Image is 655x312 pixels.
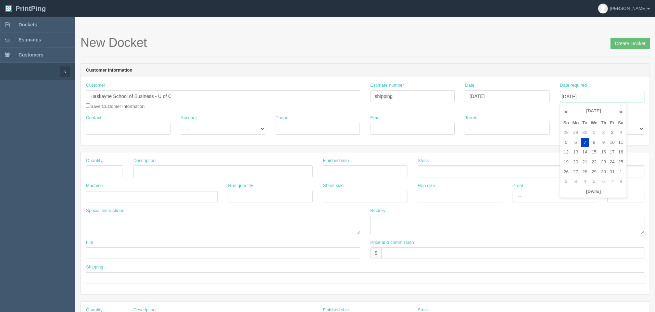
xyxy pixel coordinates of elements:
td: 8 [589,138,599,148]
td: 6 [599,177,608,187]
td: 4 [616,128,625,138]
td: 29 [571,128,581,138]
td: 8 [616,177,625,187]
td: 23 [599,157,608,167]
label: Proof [513,183,523,189]
h1: New Docket [80,36,650,50]
th: Mo [571,118,581,128]
label: Contact [86,115,101,121]
label: Description [133,158,155,164]
td: 1 [616,167,625,177]
label: Machine [86,183,103,189]
label: Email [370,115,381,121]
td: 30 [599,167,608,177]
label: Date [465,82,474,89]
td: 14 [581,147,589,157]
td: 13 [571,147,581,157]
label: Customer [86,82,105,89]
label: File [86,239,93,246]
td: 1 [589,128,599,138]
label: Estimate number [370,82,404,89]
div: Save Customer Information [86,82,360,110]
td: 31 [608,167,616,177]
th: Sa [616,118,625,128]
span: Estimates [18,37,41,42]
td: 25 [616,157,625,167]
td: 29 [589,167,599,177]
td: 2 [599,128,608,138]
td: 3 [571,177,581,187]
th: « [562,104,571,118]
td: 9 [599,138,608,148]
th: We [589,118,599,128]
td: 7 [608,177,616,187]
span: Customers [18,52,43,58]
td: 15 [589,147,599,157]
td: 4 [581,177,589,187]
td: 21 [581,157,589,167]
td: 30 [581,128,589,138]
label: Terms [465,115,477,121]
td: 7 [581,138,589,148]
td: 2 [562,177,571,187]
label: Date required [560,82,587,89]
th: Tu [581,118,589,128]
label: Phone [276,115,289,121]
td: 5 [589,177,599,187]
label: Stock [418,158,429,164]
th: Th [599,118,608,128]
div: $ [370,247,382,259]
span: Dockets [18,22,37,27]
td: 11 [616,138,625,148]
td: 10 [608,138,616,148]
td: 22 [589,157,599,167]
img: avatar_default-7531ab5dedf162e01f1e0bb0964e6a185e93c5c22dfe317fb01d7f8cd2b1632c.jpg [598,4,608,13]
label: Price and commission [370,239,414,246]
td: 19 [562,157,571,167]
th: [DATE] [571,104,616,118]
label: Bindery [370,208,386,214]
label: Shipping [86,264,103,271]
td: 3 [608,128,616,138]
label: Run size [418,183,435,189]
td: 28 [562,128,571,138]
td: 26 [562,167,571,177]
label: Quantity [86,158,102,164]
img: logo-3e63b451c926e2ac314895c53de4908e5d424f24456219fb08d385ab2e579770.png [5,5,12,12]
input: Create Docket [610,38,650,49]
label: Sheet size [323,183,344,189]
td: 17 [608,147,616,157]
th: » [616,104,625,118]
td: 28 [581,167,589,177]
label: Special instructions [86,208,124,214]
label: Account [181,115,197,121]
th: Su [562,118,571,128]
label: Finished size [323,158,349,164]
input: Enter customer name [86,90,360,102]
label: Run quantity [228,183,253,189]
td: 18 [616,147,625,157]
header: Customer Information [81,64,650,77]
td: 12 [562,147,571,157]
td: 27 [571,167,581,177]
td: 16 [599,147,608,157]
td: 5 [562,138,571,148]
th: Fr [608,118,616,128]
td: 20 [571,157,581,167]
td: 24 [608,157,616,167]
td: 6 [571,138,581,148]
th: [DATE] [562,187,625,197]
